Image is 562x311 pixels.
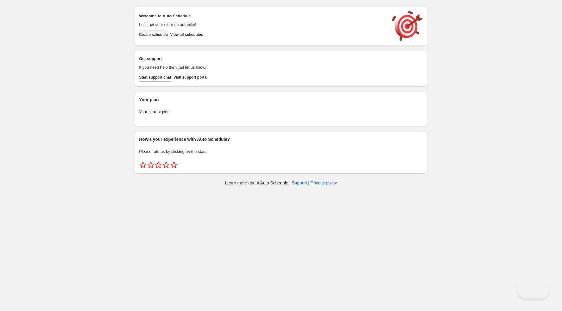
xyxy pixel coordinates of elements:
a: Support [292,180,307,185]
iframe: Toggle Customer Support [517,280,550,299]
button: View all schedules [170,30,203,39]
span: Start support chat [139,75,171,80]
a: Privacy policy [311,180,337,185]
h2: Get support [139,56,386,62]
a: Visit support portal [173,73,207,82]
span: Visit support portal [173,75,207,80]
p: Your current plan: [139,109,423,115]
button: Create schedule [139,30,168,39]
span: View all schedules [170,32,203,37]
p: Learn more about Auto Schedule | | [225,180,337,186]
p: If you need help then just let us know! [139,64,386,71]
h2: Your plan [139,97,423,103]
h2: Welcome to Auto Schedule [139,13,386,19]
span: Create schedule [139,32,168,37]
p: Let's get your store on autopilot! [139,22,386,28]
h2: How's your experience with Auto Schedule? [139,136,423,142]
p: Please rate us by clicking on the stars [139,149,423,155]
a: Start support chat [139,73,171,82]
